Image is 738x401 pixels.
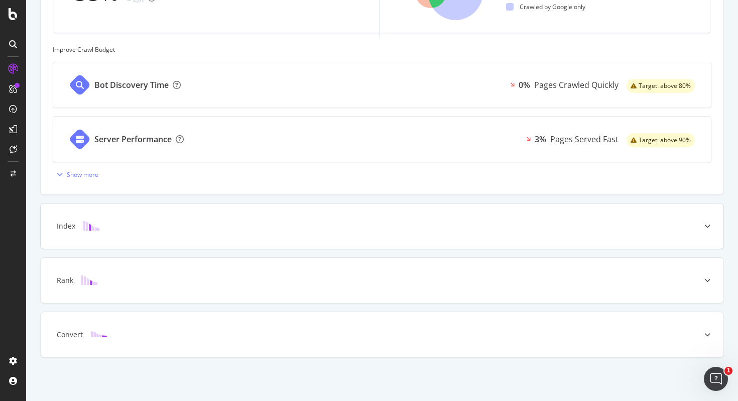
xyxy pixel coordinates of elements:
[67,170,98,179] div: Show more
[627,79,695,93] div: warning label
[57,330,83,340] div: Convert
[94,79,169,91] div: Bot Discovery Time
[550,134,619,145] div: Pages Served Fast
[506,3,585,11] div: Crawled by Google only
[57,221,75,231] div: Index
[724,367,732,375] span: 1
[53,116,711,162] a: Server Performance3%Pages Served Fastwarning label
[53,166,98,182] button: Show more
[534,79,619,91] div: Pages Crawled Quickly
[57,275,73,285] div: Rank
[53,45,711,54] div: Improve Crawl Budget
[627,133,695,147] div: warning label
[535,134,546,145] div: 3%
[83,221,99,231] img: block-icon
[639,83,691,89] span: Target: above 80%
[639,137,691,143] span: Target: above 90%
[81,275,97,285] img: block-icon
[704,367,728,391] iframe: Intercom live chat
[91,330,107,339] img: block-icon
[519,79,530,91] div: 0%
[94,134,172,145] div: Server Performance
[53,62,711,108] a: Bot Discovery Time0%Pages Crawled Quicklywarning label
